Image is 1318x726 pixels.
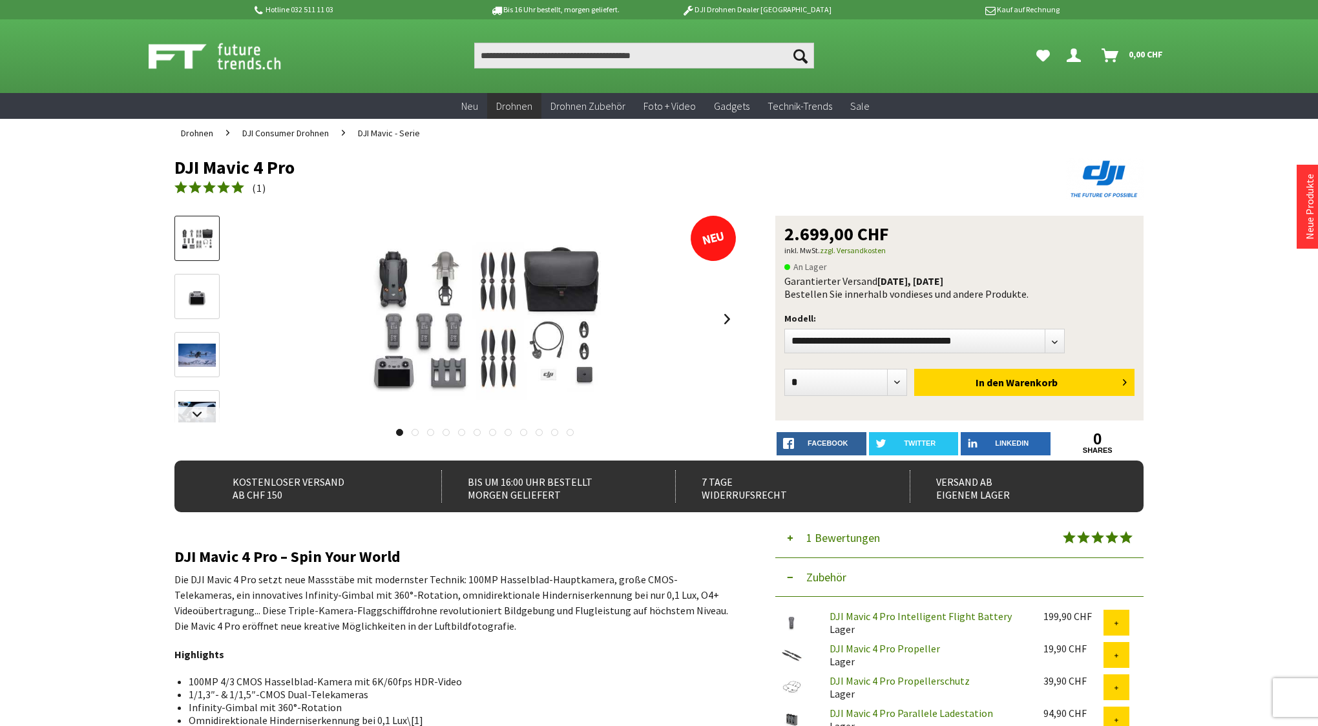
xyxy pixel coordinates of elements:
span: Warenkorb [1006,376,1058,389]
img: Vorschau: DJI Mavic 4 Pro [178,225,216,253]
a: Neue Produkte [1303,174,1316,240]
span: Drohnen Zubehör [550,99,625,112]
span: Neu [461,99,478,112]
button: In den Warenkorb [914,369,1135,396]
li: Infinity-Gimbal mit 360°-Rotation [189,701,726,714]
a: shares [1053,446,1143,455]
a: Sale [841,93,879,119]
div: Versand ab eigenem Lager [910,470,1116,503]
a: Drohnen [487,93,541,119]
p: Bis 16 Uhr bestellt, morgen geliefert. [454,2,655,17]
a: Meine Favoriten [1030,43,1056,68]
span: 0,00 CHF [1129,44,1163,65]
strong: Highlights [174,648,224,661]
li: 100MP 4/3 CMOS Hasselblad-Kamera mit 6K/60fps HDR-Video [189,675,726,688]
a: Warenkorb [1096,43,1169,68]
button: Zubehör [775,558,1144,597]
a: Gadgets [705,93,758,119]
li: 1/1,3″- & 1/1,5″-CMOS Dual-Telekameras [189,688,726,701]
span: LinkedIn [995,439,1029,447]
a: DJI Consumer Drohnen [236,119,335,147]
span: Technik-Trends [768,99,832,112]
div: 19,90 CHF [1043,642,1104,655]
span: 1 [256,181,262,194]
a: 0 [1053,432,1143,446]
a: Technik-Trends [758,93,841,119]
a: Neu [452,93,487,119]
p: inkl. MwSt. [784,243,1135,258]
span: Drohnen [181,127,213,139]
span: facebook [808,439,848,447]
div: 199,90 CHF [1043,610,1104,623]
span: twitter [904,439,936,447]
a: LinkedIn [961,432,1051,455]
button: Suchen [787,43,814,68]
a: (1) [174,180,266,196]
div: Lager [819,610,1033,636]
a: facebook [777,432,866,455]
img: Shop Futuretrends - zur Startseite wechseln [149,40,309,72]
input: Produkt, Marke, Kategorie, EAN, Artikelnummer… [474,43,814,68]
span: Gadgets [714,99,749,112]
img: DJI Mavic 4 Pro [347,216,623,422]
a: Drohnen Zubehör [541,93,634,119]
span: Drohnen [496,99,532,112]
a: Foto + Video [634,93,705,119]
span: Foto + Video [643,99,696,112]
div: 7 Tage Widerrufsrecht [675,470,881,503]
div: Garantierter Versand Bestellen Sie innerhalb von dieses und andere Produkte. [784,275,1135,300]
a: DJI Mavic 4 Pro Propellerschutz [830,674,970,687]
button: 1 Bewertungen [775,519,1144,558]
img: DJI [1066,158,1144,200]
a: DJI Mavic - Serie [351,119,426,147]
div: Lager [819,642,1033,668]
span: 2.699,00 CHF [784,225,889,243]
span: ( ) [252,181,266,194]
a: DJI Mavic 4 Pro Parallele Ladestation [830,707,993,720]
div: Kostenloser Versand ab CHF 150 [207,470,413,503]
p: Kauf auf Rechnung [857,2,1059,17]
a: zzgl. Versandkosten [820,245,886,255]
div: Lager [819,674,1033,700]
span: Sale [850,99,870,112]
div: 39,90 CHF [1043,674,1104,687]
a: DJI Mavic 4 Pro Propeller [830,642,940,655]
span: DJI Consumer Drohnen [242,127,329,139]
span: In den [976,376,1004,389]
div: Bis um 16:00 Uhr bestellt Morgen geliefert [441,470,647,503]
a: Drohnen [174,119,220,147]
p: Modell: [784,311,1135,326]
a: twitter [869,432,959,455]
img: DJI Mavic 4 Pro Propellerschutz [775,674,808,699]
span: DJI Mavic - Serie [358,127,420,139]
a: Dein Konto [1062,43,1091,68]
span: An Lager [784,259,827,275]
p: DJI Drohnen Dealer [GEOGRAPHIC_DATA] [656,2,857,17]
h2: DJI Mavic 4 Pro – Spin Your World [174,548,737,565]
div: 94,90 CHF [1043,707,1104,720]
p: Hotline 032 511 11 03 [252,2,454,17]
img: DJI Mavic 4 Pro Propeller [775,642,808,667]
b: [DATE], [DATE] [877,275,943,287]
a: DJI Mavic 4 Pro Intelligent Flight Battery [830,610,1012,623]
h1: DJI Mavic 4 Pro [174,158,950,177]
p: Die DJI Mavic 4 Pro setzt neue Massstäbe mit modernster Technik: 100MP Hasselblad-Hauptkamera, gr... [174,572,737,634]
img: DJI Mavic 4 Pro Intelligent Flight Battery [775,610,808,634]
